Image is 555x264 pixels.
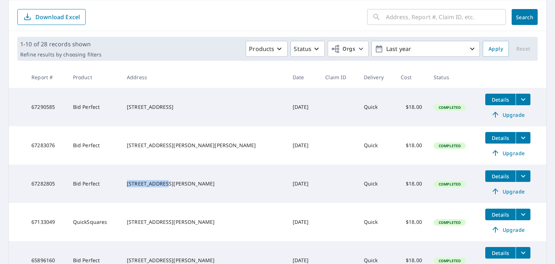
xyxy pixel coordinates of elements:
p: 1-10 of 28 records shown [20,40,102,48]
a: Upgrade [485,224,530,235]
td: $18.00 [395,165,428,203]
a: Upgrade [485,186,530,197]
span: Upgrade [490,110,526,119]
th: Date [287,67,320,88]
div: [STREET_ADDRESS][PERSON_NAME][PERSON_NAME] [127,142,281,149]
button: Orgs [328,41,369,57]
span: Upgrade [490,149,526,157]
a: Upgrade [485,147,530,159]
a: Upgrade [485,109,530,120]
td: $18.00 [395,126,428,165]
button: filesDropdownBtn-67283076 [516,132,530,144]
td: $18.00 [395,203,428,241]
span: Details [490,96,511,103]
td: [DATE] [287,88,320,126]
div: [STREET_ADDRESS] [127,103,281,111]
button: Products [246,41,288,57]
button: filesDropdownBtn-65896160 [516,247,530,259]
td: Quick [358,165,395,203]
button: Last year [371,41,480,57]
th: Claim ID [319,67,358,88]
span: Upgrade [490,225,526,234]
div: [STREET_ADDRESS][PERSON_NAME] [127,180,281,187]
div: [STREET_ADDRESS][PERSON_NAME] [127,218,281,226]
span: Orgs [331,44,355,54]
td: [DATE] [287,165,320,203]
td: Bid Perfect [67,165,121,203]
div: [STREET_ADDRESS][PERSON_NAME] [127,257,281,264]
td: [DATE] [287,126,320,165]
button: Search [512,9,538,25]
th: Delivery [358,67,395,88]
button: filesDropdownBtn-67282805 [516,170,530,182]
span: Completed [434,182,465,187]
td: $18.00 [395,88,428,126]
p: Products [249,44,274,53]
td: 67133049 [26,203,67,241]
button: detailsBtn-67133049 [485,209,516,220]
th: Address [121,67,287,88]
button: Download Excel [17,9,86,25]
span: Details [490,250,511,256]
p: Last year [383,43,468,55]
button: Apply [483,41,509,57]
td: Bid Perfect [67,126,121,165]
span: Apply [489,44,503,54]
td: Quick [358,88,395,126]
button: detailsBtn-65896160 [485,247,516,259]
button: detailsBtn-67290585 [485,94,516,105]
th: Product [67,67,121,88]
button: detailsBtn-67283076 [485,132,516,144]
button: Status [291,41,325,57]
p: Status [294,44,311,53]
td: 67283076 [26,126,67,165]
th: Report # [26,67,67,88]
span: Completed [434,105,465,110]
span: Completed [434,220,465,225]
th: Cost [395,67,428,88]
span: Search [517,14,532,21]
span: Details [490,135,511,141]
td: QuickSquares [67,203,121,241]
input: Address, Report #, Claim ID, etc. [386,7,506,27]
span: Completed [434,143,465,148]
th: Status [428,67,479,88]
p: Download Excel [35,13,80,21]
td: 67282805 [26,165,67,203]
td: 67290585 [26,88,67,126]
td: Quick [358,126,395,165]
button: detailsBtn-67282805 [485,170,516,182]
span: Upgrade [490,187,526,196]
span: Completed [434,258,465,263]
span: Details [490,173,511,180]
td: Quick [358,203,395,241]
button: filesDropdownBtn-67290585 [516,94,530,105]
button: filesDropdownBtn-67133049 [516,209,530,220]
td: Bid Perfect [67,88,121,126]
td: [DATE] [287,203,320,241]
p: Refine results by choosing filters [20,51,102,58]
span: Details [490,211,511,218]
